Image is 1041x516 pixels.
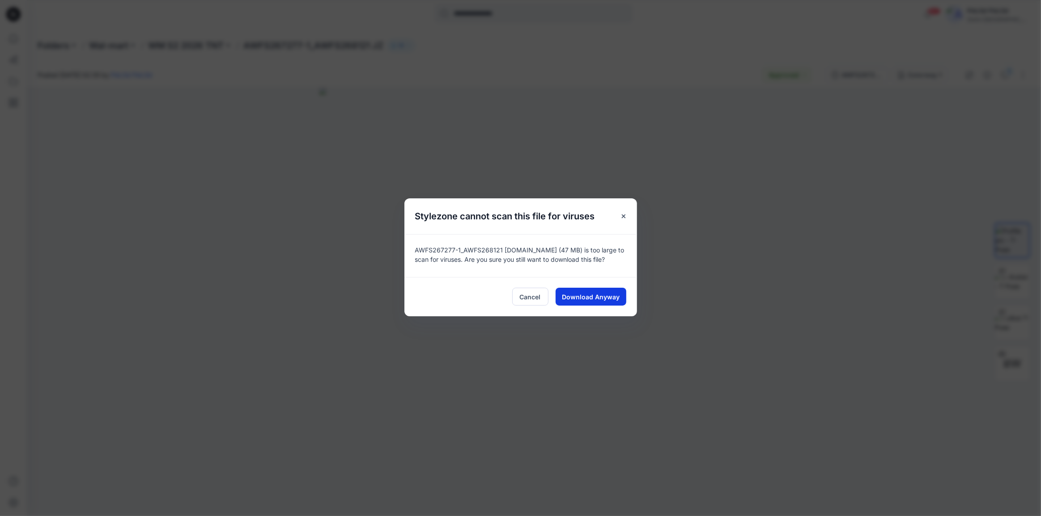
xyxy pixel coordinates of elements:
[616,208,632,224] button: Close
[512,288,548,306] button: Cancel
[562,292,620,302] span: Download Anyway
[404,198,606,234] h5: Stylezone cannot scan this file for viruses
[520,292,541,302] span: Cancel
[404,234,637,277] div: AWFS267277-1_AWFS268121 [DOMAIN_NAME] (47 MB) is too large to scan for viruses. Are you sure you ...
[556,288,626,306] button: Download Anyway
